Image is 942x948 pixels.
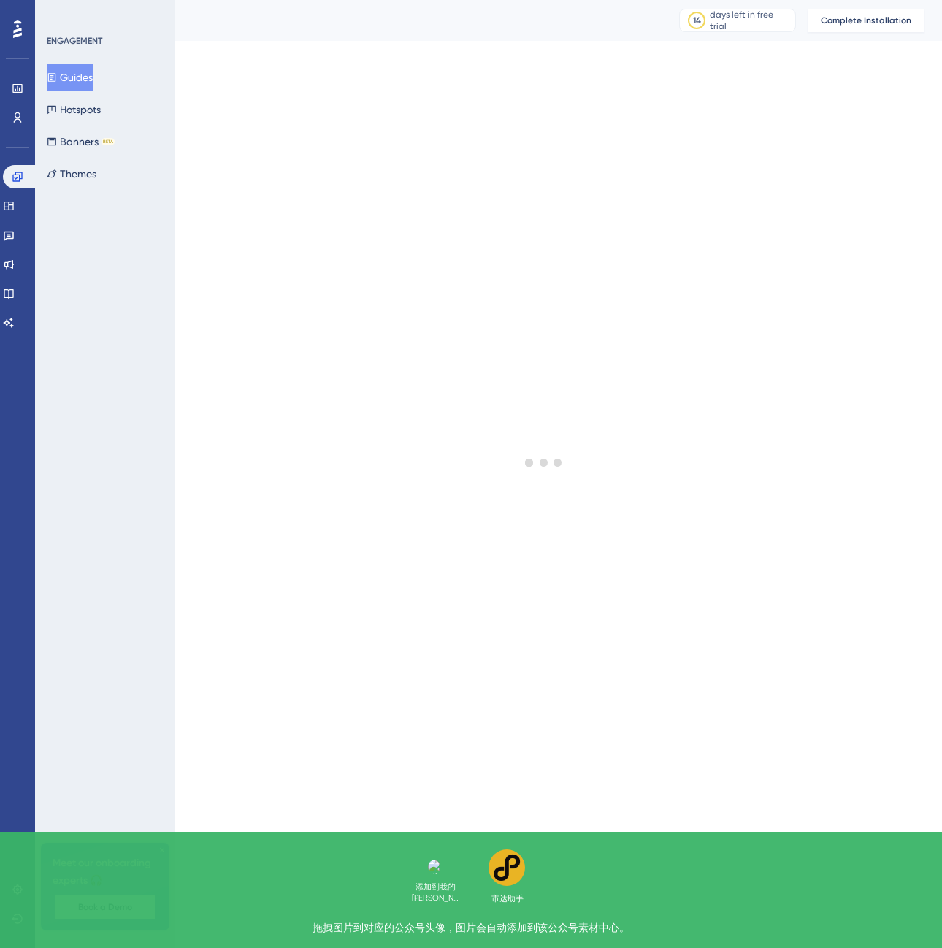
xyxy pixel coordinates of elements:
button: Themes [47,161,96,187]
div: BETA [102,138,115,145]
span: Complete Installation [821,15,911,26]
button: Guides [47,64,93,91]
div: ENGAGEMENT [47,35,102,47]
div: days left in free trial [710,9,791,32]
button: Complete Installation [808,9,924,32]
div: 14 [693,15,701,26]
button: BannersBETA [47,129,115,155]
button: Hotspots [47,96,101,123]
